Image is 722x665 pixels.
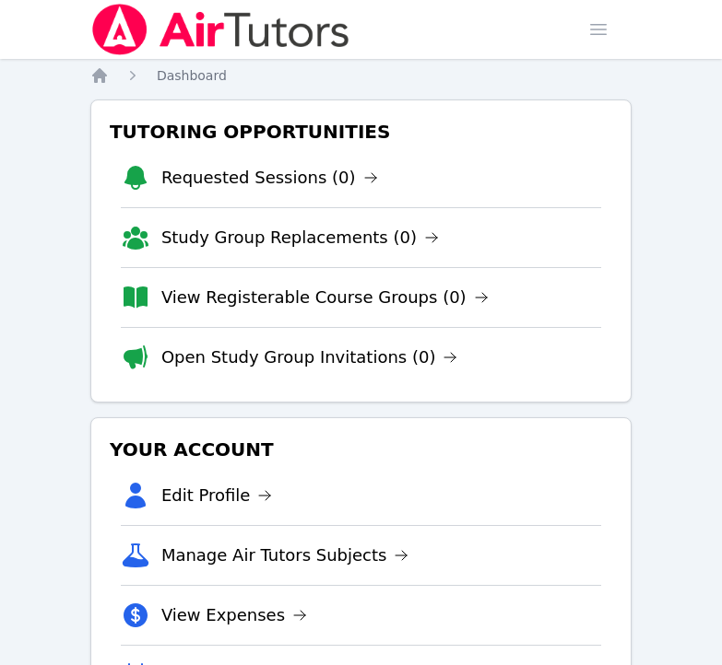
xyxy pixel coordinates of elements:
a: Open Study Group Invitations (0) [161,344,458,370]
a: Requested Sessions (0) [161,165,378,191]
a: Edit Profile [161,483,273,508]
span: Dashboard [157,68,227,83]
a: View Expenses [161,602,307,628]
a: Study Group Replacements (0) [161,225,439,251]
h3: Your Account [106,433,616,466]
img: Air Tutors [90,4,351,55]
a: Dashboard [157,66,227,85]
h3: Tutoring Opportunities [106,115,616,148]
nav: Breadcrumb [90,66,632,85]
a: Manage Air Tutors Subjects [161,542,409,568]
a: View Registerable Course Groups (0) [161,285,489,310]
